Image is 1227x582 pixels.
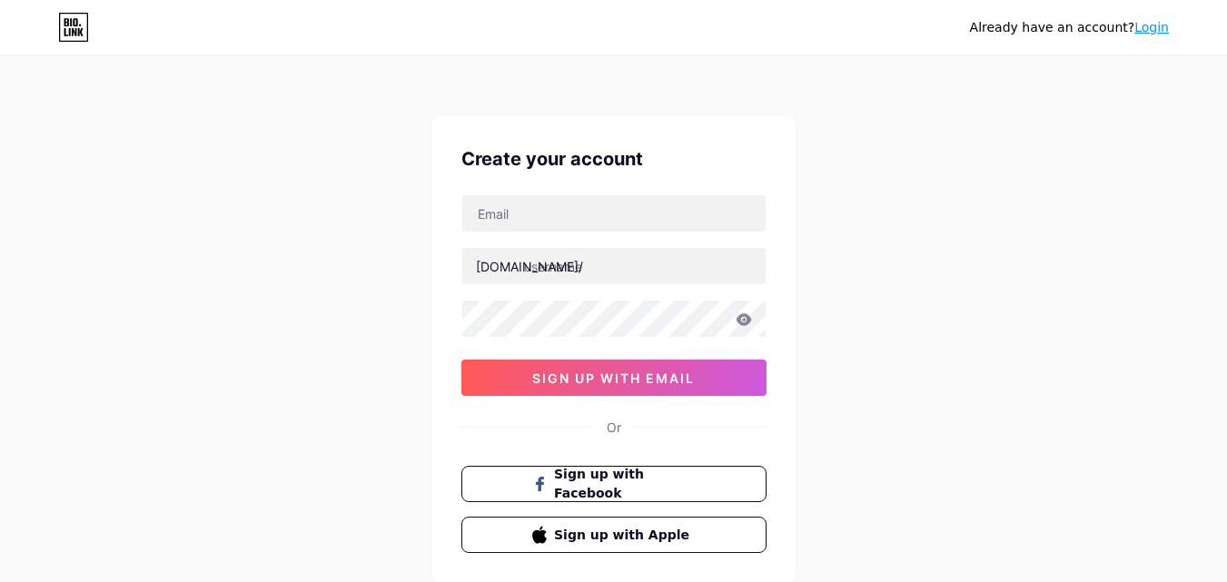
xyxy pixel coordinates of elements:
input: Email [462,195,766,232]
span: Sign up with Apple [554,526,695,545]
span: Sign up with Facebook [554,465,695,503]
div: Create your account [461,145,767,173]
button: Sign up with Facebook [461,466,767,502]
button: Sign up with Apple [461,517,767,553]
input: username [462,248,766,284]
span: sign up with email [532,370,695,386]
div: [DOMAIN_NAME]/ [476,257,583,276]
div: Or [607,418,621,437]
div: Already have an account? [970,18,1169,37]
button: sign up with email [461,360,767,396]
a: Login [1134,20,1169,35]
